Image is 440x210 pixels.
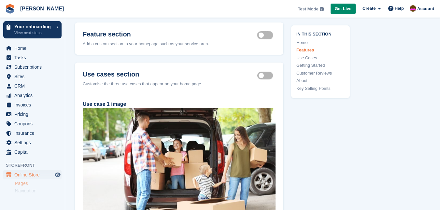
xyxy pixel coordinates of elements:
[335,6,351,12] span: Get Live
[395,5,404,12] span: Help
[83,101,126,107] label: Use case 1 image
[296,85,345,92] a: Key Selling Points
[14,72,53,81] span: Sites
[15,180,62,187] a: Pages
[3,91,62,100] a: menu
[320,7,324,11] img: icon-info-grey-7440780725fd019a000dd9b08b2336e03edf1995a4989e88bcd33f0948082b44.svg
[3,147,62,157] a: menu
[296,39,345,46] a: Home
[296,77,345,84] a: About
[417,6,434,12] span: Account
[83,41,276,47] div: Add a custom section to your homepage such as your service area.
[14,138,53,147] span: Settings
[83,70,257,78] h2: Use cases section
[3,129,62,138] a: menu
[3,170,62,179] a: menu
[296,31,345,37] span: In this section
[14,147,53,157] span: Capital
[3,72,62,81] a: menu
[14,44,53,53] span: Home
[14,81,53,91] span: CRM
[296,47,345,53] a: Features
[3,110,62,119] a: menu
[298,6,318,12] span: Test Mode
[3,138,62,147] a: menu
[14,110,53,119] span: Pricing
[296,62,345,69] a: Getting Started
[5,4,15,14] img: stora-icon-8386f47178a22dfd0bd8f6a31ec36ba5ce8667c1dd55bd0f319d3a0aa187defe.svg
[296,55,345,61] a: Use Cases
[14,170,53,179] span: Online Store
[14,53,53,62] span: Tasks
[14,100,53,109] span: Invoices
[15,195,62,202] a: Info Bar
[3,44,62,53] a: menu
[3,21,62,38] a: Your onboarding View next steps
[3,63,62,72] a: menu
[331,4,356,14] a: Get Live
[410,5,416,12] img: Paul Tericas
[14,63,53,72] span: Subscriptions
[14,129,53,138] span: Insurance
[18,3,66,14] a: [PERSON_NAME]
[257,35,276,36] label: Feature section active
[257,75,276,76] label: Use cases section active
[14,24,53,29] p: Your onboarding
[3,100,62,109] a: menu
[296,70,345,77] a: Customer Reviews
[362,5,376,12] span: Create
[54,171,62,179] a: Preview store
[6,162,65,169] span: Storefront
[15,188,62,194] a: Navigation
[83,30,257,38] h2: Feature section
[3,53,62,62] a: menu
[3,81,62,91] a: menu
[14,119,53,128] span: Coupons
[83,81,276,87] div: Customise the three use cases that appear on your home page.
[3,119,62,128] a: menu
[14,91,53,100] span: Analytics
[14,30,53,36] p: View next steps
